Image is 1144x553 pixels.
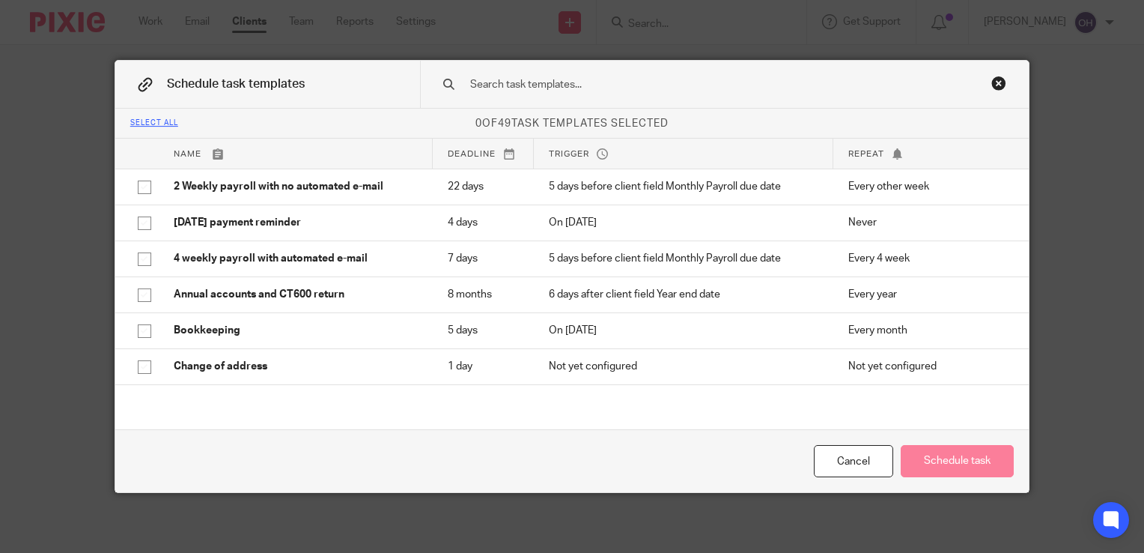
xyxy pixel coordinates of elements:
[475,118,482,129] span: 0
[448,287,519,302] p: 8 months
[115,116,1029,131] p: of task templates selected
[814,445,893,477] div: Cancel
[549,251,818,266] p: 5 days before client field Monthly Payroll due date
[848,251,1007,266] p: Every 4 week
[469,76,938,93] input: Search task templates...
[549,179,818,194] p: 5 days before client field Monthly Payroll due date
[549,323,818,338] p: On [DATE]
[991,76,1006,91] div: Close this dialog window
[167,78,305,90] span: Schedule task templates
[848,179,1007,194] p: Every other week
[174,215,418,230] p: [DATE] payment reminder
[448,179,519,194] p: 22 days
[549,359,818,374] p: Not yet configured
[549,215,818,230] p: On [DATE]
[848,148,1006,160] p: Repeat
[549,287,818,302] p: 6 days after client field Year end date
[448,323,519,338] p: 5 days
[174,150,201,158] span: Name
[174,251,418,266] p: 4 weekly payroll with automated e-mail
[848,215,1007,230] p: Never
[848,287,1007,302] p: Every year
[448,359,519,374] p: 1 day
[848,359,1007,374] p: Not yet configured
[130,119,178,128] div: Select all
[549,148,818,160] p: Trigger
[174,323,418,338] p: Bookkeeping
[498,118,511,129] span: 49
[174,179,418,194] p: 2 Weekly payroll with no automated e-mail
[174,287,418,302] p: Annual accounts and CT600 return
[448,215,519,230] p: 4 days
[848,323,1007,338] p: Every month
[901,445,1014,477] button: Schedule task
[448,251,519,266] p: 7 days
[448,148,518,160] p: Deadline
[174,359,418,374] p: Change of address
